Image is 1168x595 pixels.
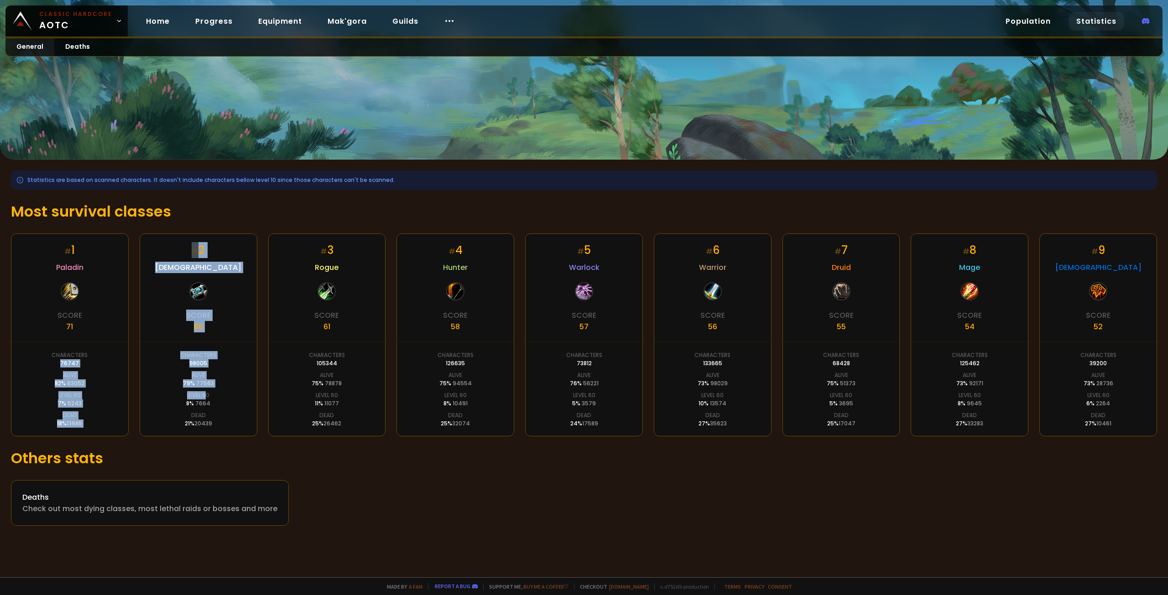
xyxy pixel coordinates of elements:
div: 4 [448,242,463,258]
div: Score [572,310,596,321]
span: Checkout [574,583,649,590]
a: a fan [409,583,422,590]
div: 7 % [58,399,82,408]
span: 9645 [967,399,982,407]
span: Warlock [569,262,600,273]
div: 73 % [1084,379,1113,388]
div: 68428 [833,359,850,367]
div: 25 % [827,419,855,428]
div: 27 % [1085,419,1111,428]
a: Progress [188,12,240,31]
span: AOTC [39,10,112,32]
a: Population [998,12,1058,31]
span: 98029 [710,379,728,387]
div: 57 [579,321,589,332]
div: Dead [448,411,463,419]
div: 8 % [443,399,468,408]
span: 26462 [323,419,341,427]
span: 11077 [324,399,339,407]
div: Level 60 [830,391,852,399]
div: 54 [965,321,975,332]
div: 125462 [960,359,980,367]
span: 10491 [453,399,468,407]
div: Alive [448,371,462,379]
small: # [320,246,327,257]
div: Characters [309,351,345,359]
span: 13686 [67,419,82,427]
span: Druid [832,262,851,273]
div: Dead [63,411,77,419]
span: Hunter [443,262,468,273]
div: Level 60 [316,391,338,399]
div: 8 [963,242,976,258]
div: Dead [834,411,849,419]
div: 3 [320,242,334,258]
div: 71 [66,321,73,332]
span: 13574 [710,399,726,407]
div: 133665 [703,359,722,367]
h1: Most survival classes [11,201,1157,222]
div: Statistics are based on scanned characters. It doesn't include characters bellow level 10 since t... [11,171,1157,190]
small: # [577,246,584,257]
div: Alive [577,371,591,379]
div: 25 % [441,419,470,428]
div: Characters [694,351,730,359]
span: Made by [381,583,422,590]
div: 21 % [185,419,212,428]
div: 73 % [698,379,728,388]
div: 8 % [958,399,982,408]
a: Guilds [385,12,426,31]
div: Dead [962,411,977,419]
a: Deaths [54,38,101,56]
div: Level 60 [573,391,595,399]
div: 75 % [439,379,472,388]
span: 77563 [196,379,214,387]
div: Characters [438,351,474,359]
div: Alive [192,371,205,379]
small: # [448,246,455,257]
span: Rogue [315,262,339,273]
div: Score [1086,310,1111,321]
a: DeathsCheck out most dying classes, most lethal raids or bosses and more [11,480,289,526]
div: Level 60 [444,391,467,399]
span: [DEMOGRAPHIC_DATA] [155,262,241,273]
span: 78878 [325,379,342,387]
small: Classic Hardcore [39,10,112,18]
span: 28736 [1096,379,1113,387]
span: 3579 [582,399,596,407]
div: 126635 [446,359,465,367]
span: [DEMOGRAPHIC_DATA] [1055,262,1142,273]
div: 27 % [956,419,983,428]
a: General [5,38,54,56]
div: 18 % [57,419,82,428]
a: Home [139,12,177,31]
div: 73 % [956,379,983,388]
div: 75 % [312,379,342,388]
a: Statistics [1069,12,1124,31]
div: Dead [191,411,206,419]
div: 2 [192,242,205,258]
div: 27 % [699,419,727,428]
div: 6 % [1086,399,1110,408]
div: Characters [952,351,988,359]
div: 24 % [570,419,598,428]
a: Classic HardcoreAOTC [5,5,128,36]
div: 25 % [312,419,341,428]
div: Alive [63,371,77,379]
small: # [192,246,198,257]
div: 58 [451,321,460,332]
div: Deaths [22,492,277,503]
div: 5 [577,242,591,258]
div: 76 % [570,379,599,388]
span: Mage [959,262,980,273]
a: [DOMAIN_NAME] [609,583,649,590]
a: Buy me a coffee [523,583,568,590]
h1: Others stats [11,447,1157,469]
div: 7 [834,242,848,258]
span: 32074 [452,419,470,427]
div: Dead [577,411,591,419]
div: Level 60 [58,391,81,399]
span: 3695 [839,399,853,407]
div: Score [700,310,725,321]
div: Characters [180,351,216,359]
